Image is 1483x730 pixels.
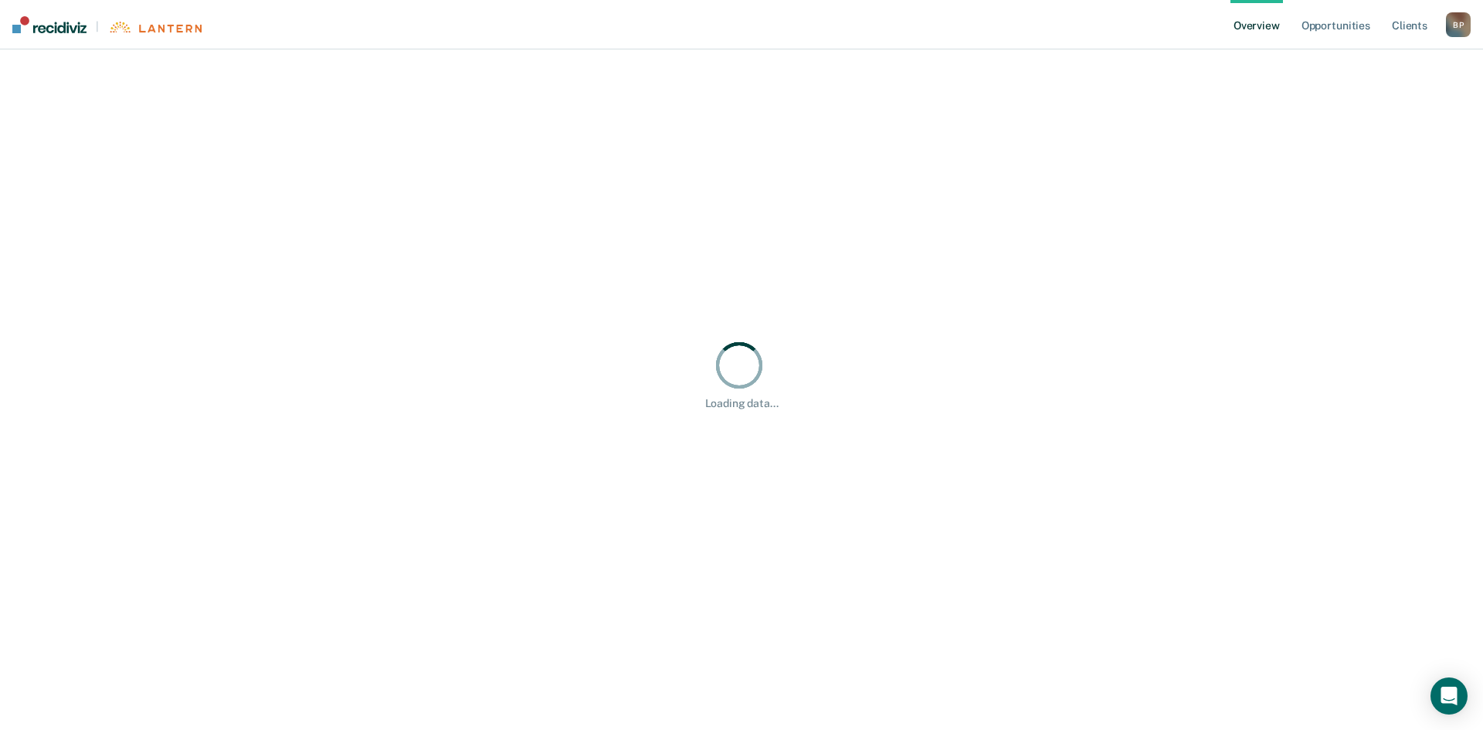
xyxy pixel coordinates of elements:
[12,16,202,33] a: |
[705,397,779,410] div: Loading data...
[1430,677,1468,715] div: Open Intercom Messenger
[108,22,202,33] img: Lantern
[1446,12,1471,37] div: B P
[87,20,108,33] span: |
[12,16,87,33] img: Recidiviz
[1446,12,1471,37] button: BP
